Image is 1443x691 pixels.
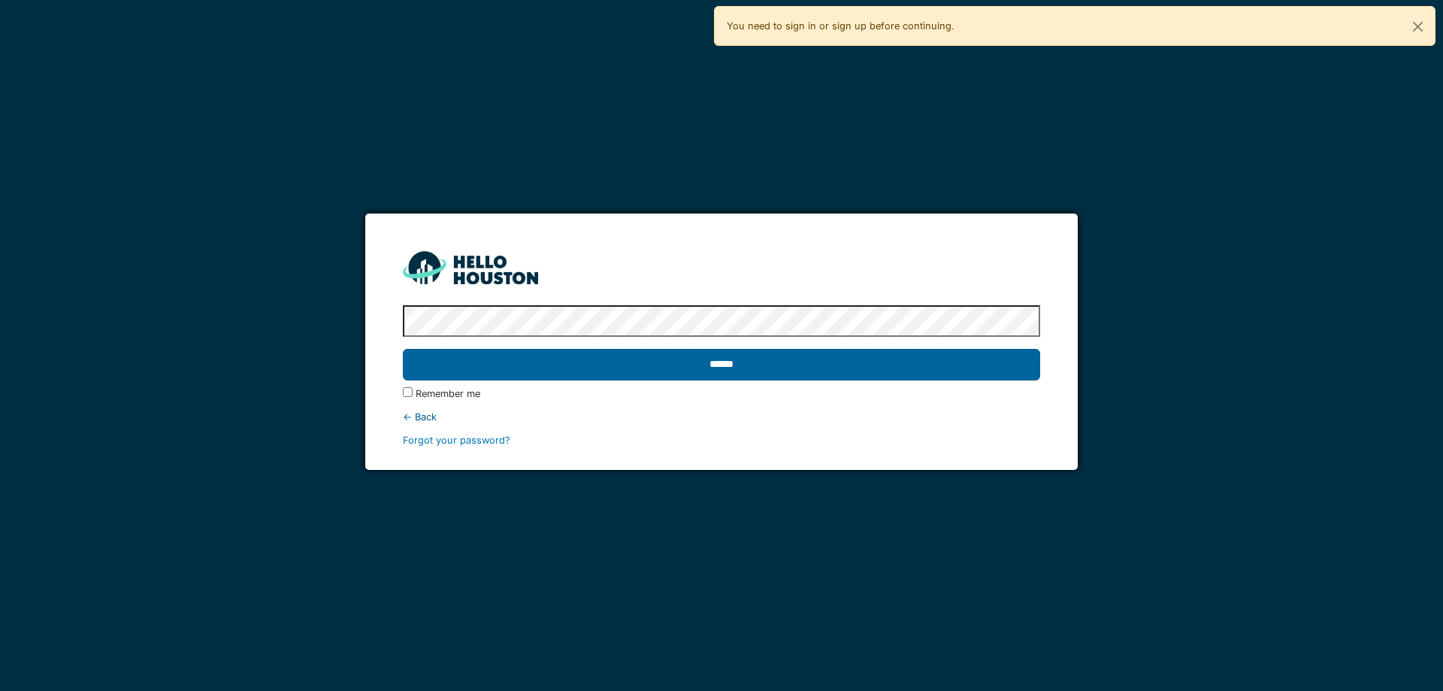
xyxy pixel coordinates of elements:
div: ← Back [403,410,1039,424]
a: Forgot your password? [403,435,510,446]
label: Remember me [416,386,480,401]
button: Close [1401,7,1435,47]
img: HH_line-BYnF2_Hg.png [403,251,538,283]
div: You need to sign in or sign up before continuing. [714,6,1435,46]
